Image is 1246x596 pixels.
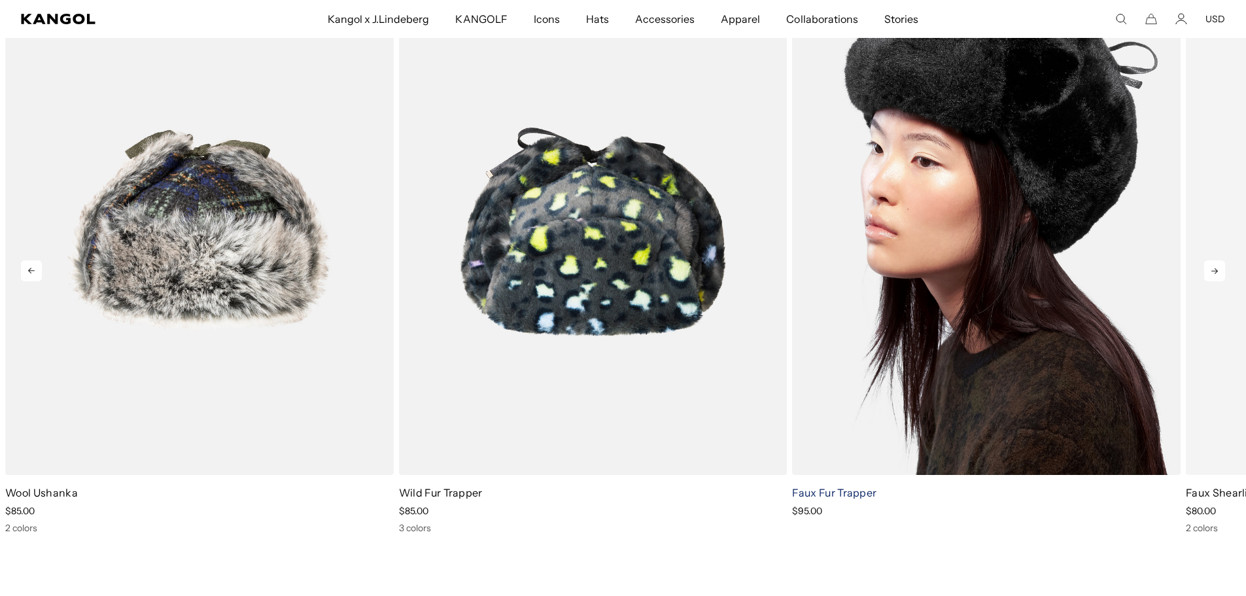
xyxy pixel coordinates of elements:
[21,14,216,24] a: Kangol
[5,486,78,499] a: Wool Ushanka
[399,522,787,534] div: 3 colors
[1145,13,1157,25] button: Cart
[5,505,35,517] span: $85.00
[5,522,394,534] div: 2 colors
[399,486,483,499] a: Wild Fur Trapper
[399,505,428,517] span: $85.00
[1186,505,1216,517] span: $80.00
[1205,13,1225,25] button: USD
[792,505,822,517] span: $95.00
[1175,13,1187,25] a: Account
[792,486,876,499] a: Faux Fur Trapper
[1115,13,1127,25] summary: Search here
